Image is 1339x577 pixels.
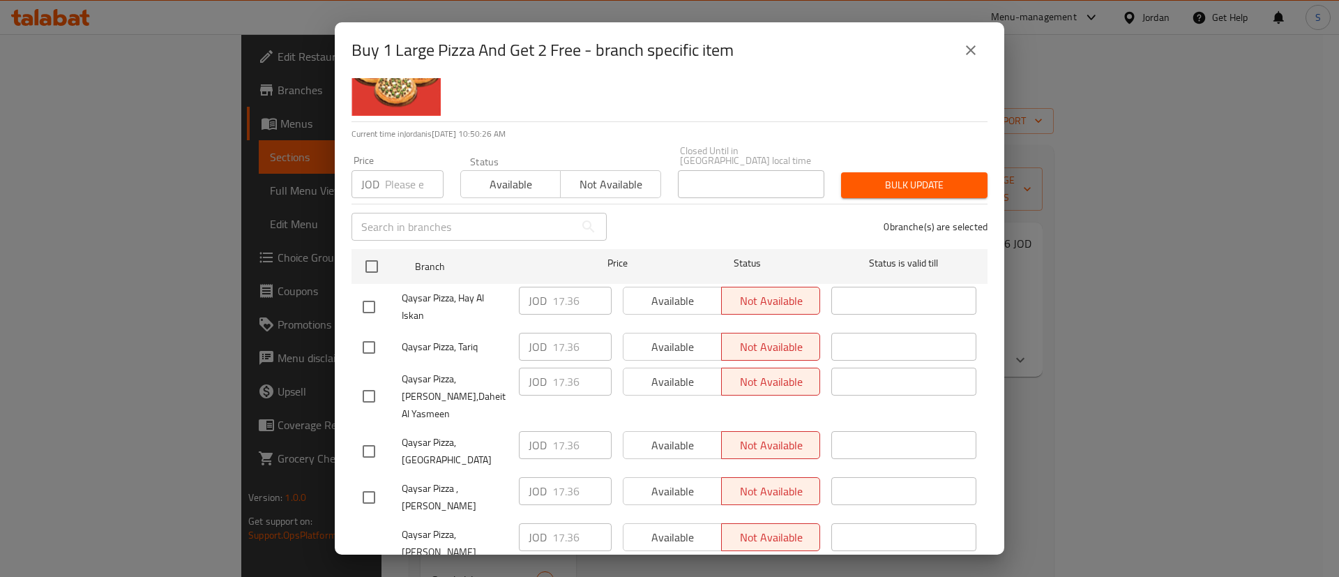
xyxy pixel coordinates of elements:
input: Please enter price [552,431,612,459]
span: Qaysar Pizza , [PERSON_NAME] [402,480,508,515]
input: Please enter price [552,287,612,315]
span: Branch [415,258,560,276]
p: JOD [529,529,547,546]
p: Current time in Jordan is [DATE] 10:50:26 AM [351,128,988,140]
input: Please enter price [552,477,612,505]
button: Not available [560,170,660,198]
p: JOD [529,292,547,309]
span: Qaysar Pizza, [GEOGRAPHIC_DATA] [402,434,508,469]
span: Qaysar Pizza, Tariq [402,338,508,356]
span: Price [571,255,664,272]
span: Status is valid till [831,255,976,272]
input: Please enter price [552,523,612,551]
input: Please enter price [385,170,444,198]
span: Status [675,255,820,272]
span: Available [467,174,555,195]
button: Available [460,170,561,198]
span: Qaysar Pizza, Hay Al Iskan [402,290,508,324]
p: JOD [529,338,547,355]
button: Bulk update [841,172,988,198]
h2: Buy 1 Large Pizza And Get 2 Free - branch specific item [351,39,734,61]
p: JOD [529,483,547,500]
p: JOD [529,373,547,390]
input: Please enter price [552,333,612,361]
span: Not available [566,174,655,195]
p: 0 branche(s) are selected [884,220,988,234]
input: Please enter price [552,368,612,396]
span: Bulk update [852,177,976,194]
p: JOD [361,176,379,193]
button: close [954,33,988,67]
span: Qaysar Pizza, [PERSON_NAME],Daheit Al Yasmeen [402,370,508,423]
p: JOD [529,437,547,454]
input: Search in branches [351,213,575,241]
